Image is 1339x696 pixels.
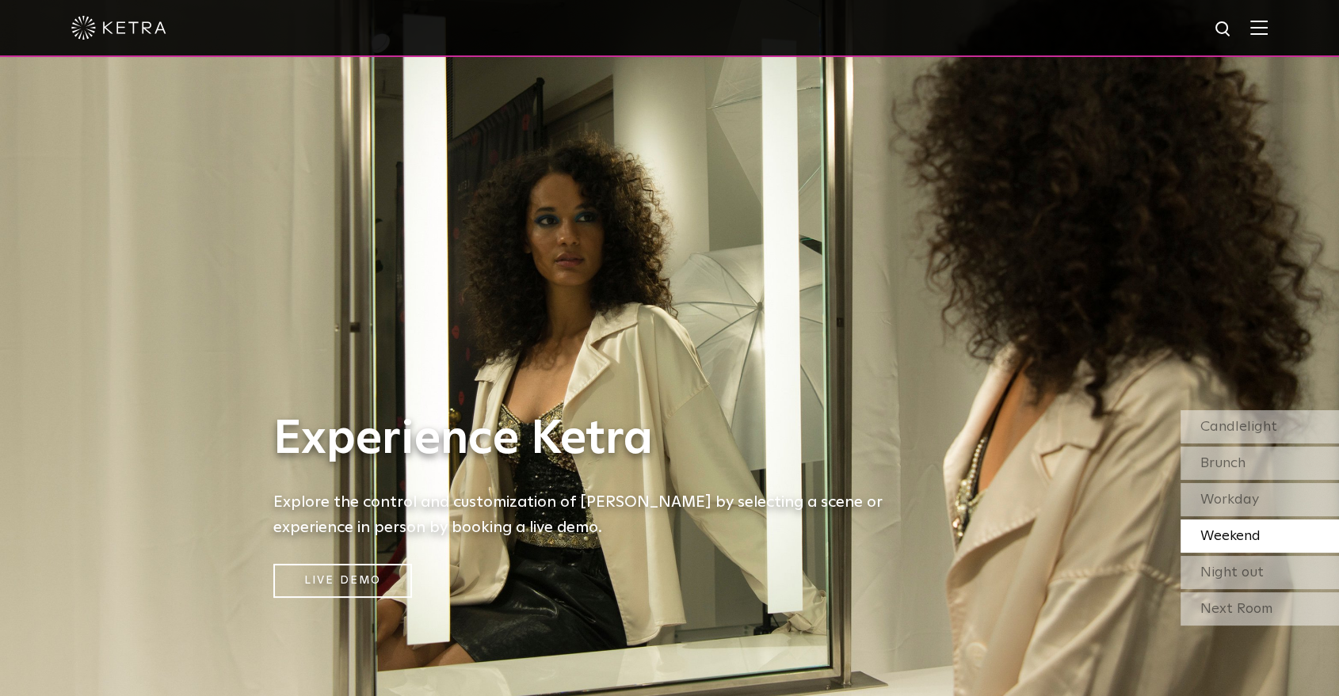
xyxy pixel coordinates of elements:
[273,489,907,540] h5: Explore the control and customization of [PERSON_NAME] by selecting a scene or experience in pers...
[1200,420,1277,434] span: Candlelight
[1200,565,1264,580] span: Night out
[1200,456,1246,470] span: Brunch
[71,16,166,40] img: ketra-logo-2019-white
[273,413,907,466] h1: Experience Ketra
[1200,529,1261,543] span: Weekend
[1181,592,1339,626] div: Next Room
[1250,20,1268,35] img: Hamburger%20Nav.svg
[1200,493,1259,507] span: Workday
[1214,20,1234,40] img: search icon
[273,564,412,598] a: Live Demo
